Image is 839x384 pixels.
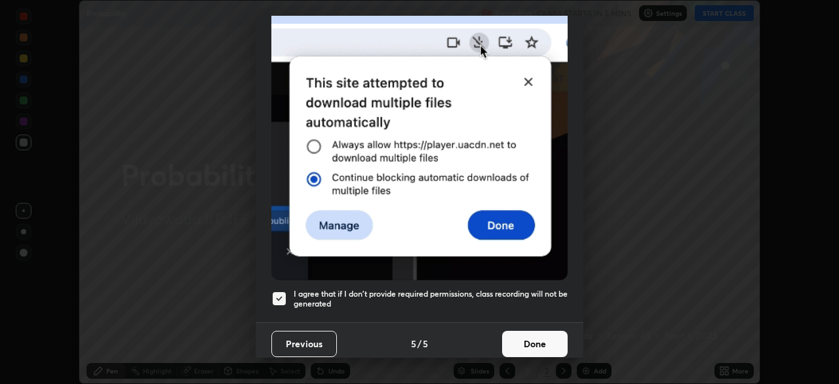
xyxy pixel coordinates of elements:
h4: / [418,337,421,351]
h5: I agree that if I don't provide required permissions, class recording will not be generated [294,289,568,309]
button: Previous [271,331,337,357]
button: Done [502,331,568,357]
h4: 5 [411,337,416,351]
h4: 5 [423,337,428,351]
